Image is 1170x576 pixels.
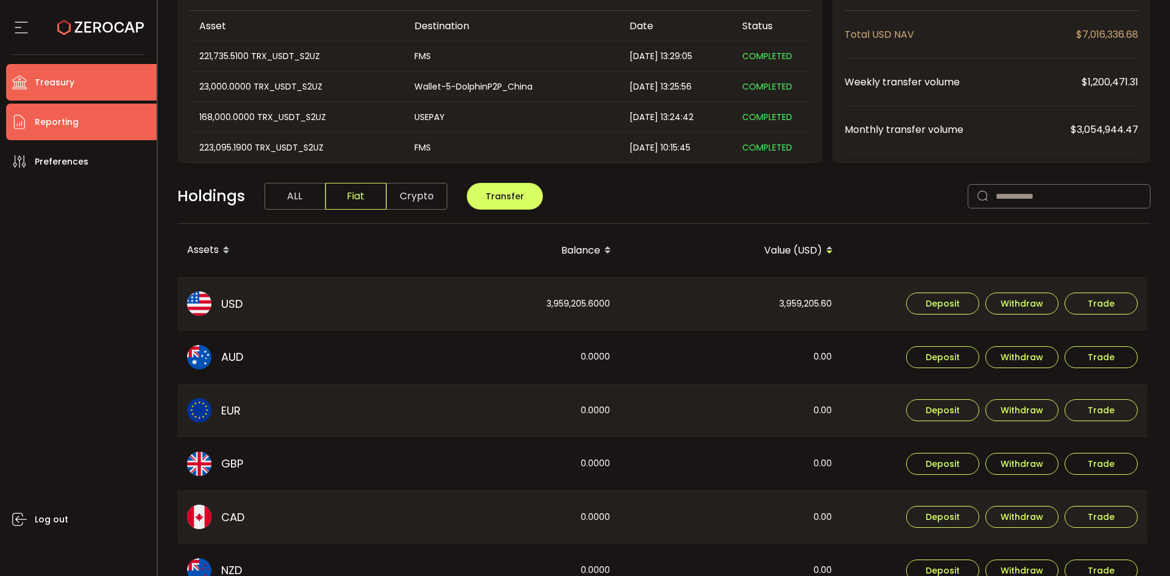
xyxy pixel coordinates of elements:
[177,240,399,261] div: Assets
[620,110,732,124] div: [DATE] 13:24:42
[620,141,732,155] div: [DATE] 10:15:45
[221,349,243,365] span: AUD
[221,296,243,312] span: USD
[399,437,620,491] div: 0.0000
[486,190,524,202] span: Transfer
[190,141,403,155] div: 223,095.1900 TRX_USDT_S2UZ
[621,491,842,544] div: 0.00
[35,74,74,91] span: Treasury
[399,385,620,437] div: 0.0000
[264,183,325,210] span: ALL
[1001,299,1043,308] span: Withdraw
[742,141,792,154] span: COMPLETED
[187,452,211,476] img: gbp_portfolio.svg
[1088,299,1115,308] span: Trade
[1001,353,1043,361] span: Withdraw
[620,19,732,33] div: Date
[1065,293,1138,315] button: Trade
[399,278,620,330] div: 3,959,205.6000
[187,505,211,529] img: cad_portfolio.svg
[621,330,842,384] div: 0.00
[1065,346,1138,368] button: Trade
[1065,399,1138,421] button: Trade
[1071,122,1138,137] span: $3,054,944.47
[221,402,241,419] span: EUR
[405,80,619,94] div: Wallet-5-DolphinP2P_China
[325,183,386,210] span: Fiat
[386,183,447,210] span: Crypto
[1088,353,1115,361] span: Trade
[906,453,979,475] button: Deposit
[742,111,792,123] span: COMPLETED
[1088,406,1115,414] span: Trade
[985,399,1058,421] button: Withdraw
[405,110,619,124] div: USEPAY
[985,293,1058,315] button: Withdraw
[399,240,621,261] div: Balance
[732,19,809,33] div: Status
[926,566,960,575] span: Deposit
[187,291,211,316] img: usd_portfolio.svg
[742,80,792,93] span: COMPLETED
[190,80,403,94] div: 23,000.0000 TRX_USDT_S2UZ
[405,49,619,63] div: FMS
[35,153,88,171] span: Preferences
[926,299,960,308] span: Deposit
[1001,406,1043,414] span: Withdraw
[190,19,405,33] div: Asset
[845,122,1071,137] span: Monthly transfer volume
[1001,460,1043,468] span: Withdraw
[187,398,211,422] img: eur_portfolio.svg
[906,293,979,315] button: Deposit
[1076,27,1138,42] span: $7,016,336.68
[906,399,979,421] button: Deposit
[177,185,245,208] span: Holdings
[399,491,620,544] div: 0.0000
[985,453,1058,475] button: Withdraw
[467,183,543,210] button: Transfer
[1028,444,1170,576] iframe: Chat Widget
[35,113,79,131] span: Reporting
[1082,74,1138,90] span: $1,200,471.31
[621,437,842,491] div: 0.00
[35,511,68,528] span: Log out
[221,455,243,472] span: GBP
[906,506,979,528] button: Deposit
[621,278,842,330] div: 3,959,205.60
[190,110,403,124] div: 168,000.0000 TRX_USDT_S2UZ
[926,513,960,521] span: Deposit
[399,330,620,384] div: 0.0000
[405,141,619,155] div: FMS
[985,346,1058,368] button: Withdraw
[926,353,960,361] span: Deposit
[621,385,842,437] div: 0.00
[845,27,1076,42] span: Total USD NAV
[1001,566,1043,575] span: Withdraw
[926,460,960,468] span: Deposit
[405,19,620,33] div: Destination
[620,49,732,63] div: [DATE] 13:29:05
[926,406,960,414] span: Deposit
[190,49,403,63] div: 221,735.5100 TRX_USDT_S2UZ
[621,240,843,261] div: Value (USD)
[985,506,1058,528] button: Withdraw
[1001,513,1043,521] span: Withdraw
[742,50,792,62] span: COMPLETED
[906,346,979,368] button: Deposit
[845,74,1082,90] span: Weekly transfer volume
[187,345,211,369] img: aud_portfolio.svg
[221,509,244,525] span: CAD
[620,80,732,94] div: [DATE] 13:25:56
